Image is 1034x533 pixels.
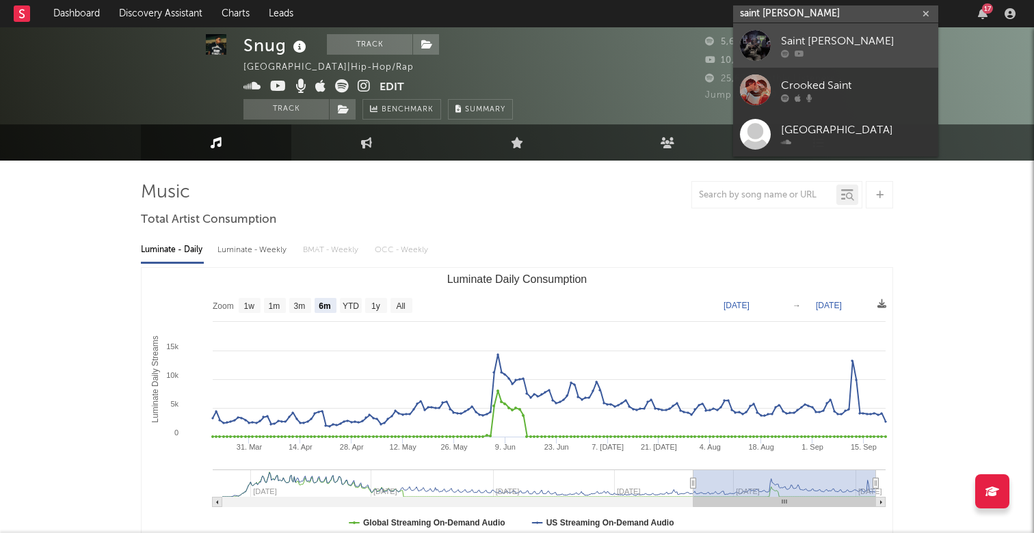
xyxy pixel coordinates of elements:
text: 1. Sep [801,443,823,451]
text: 7. [DATE] [592,443,624,451]
a: [GEOGRAPHIC_DATA] [733,112,938,156]
div: Crooked Saint [781,77,931,94]
button: Summary [448,99,513,120]
text: All [396,301,405,311]
text: 26. May [440,443,468,451]
text: 5k [170,400,178,408]
text: 3m [294,301,306,311]
text: 9. Jun [495,443,516,451]
text: 21. [DATE] [641,443,677,451]
text: 4. Aug [700,443,721,451]
text: US Streaming On-Demand Audio [546,518,674,528]
div: Snug [243,34,310,57]
text: 6m [319,301,330,311]
text: 1m [269,301,280,311]
text: YTD [343,301,359,311]
text: 23. Jun [544,443,569,451]
text: Luminate Daily Consumption [447,273,587,285]
text: 28. Apr [340,443,364,451]
text: 0 [174,428,178,437]
button: Edit [380,79,404,96]
span: Total Artist Consumption [141,212,276,228]
text: 14. Apr [289,443,313,451]
div: Luminate - Weekly [217,238,289,262]
div: [GEOGRAPHIC_DATA] | Hip-Hop/Rap [243,59,429,76]
text: [DATE] [858,487,882,495]
button: Track [327,34,412,55]
text: 1w [244,301,255,311]
text: 12. May [390,443,417,451]
div: 17 [982,3,993,14]
text: 15. Sep [851,443,877,451]
button: Track [243,99,329,120]
text: 1y [371,301,380,311]
input: Search for artists [733,5,938,23]
text: Global Streaming On-Demand Audio [363,518,505,528]
input: Search by song name or URL [692,190,836,201]
span: Summary [465,106,505,113]
span: Jump Score: 59.5 [705,91,785,100]
text: 10k [166,371,178,379]
text: Luminate Daily Streams [150,336,160,422]
text: [DATE] [724,301,750,310]
a: Saint [PERSON_NAME] [733,23,938,68]
a: Benchmark [362,99,441,120]
div: Luminate - Daily [141,238,204,262]
a: Crooked Saint [733,68,938,112]
text: 31. Mar [237,443,263,451]
button: 17 [978,8,987,19]
div: [GEOGRAPHIC_DATA] [781,122,931,138]
text: Zoom [213,301,234,311]
span: 25,674 Monthly Listeners [705,74,836,83]
div: Saint [PERSON_NAME] [781,33,931,49]
span: Benchmark [382,102,434,118]
text: [DATE] [816,301,842,310]
span: 5,605 [705,38,747,46]
text: → [793,301,801,310]
text: 15k [166,342,178,351]
span: 10,600 [705,56,753,65]
text: 18. Aug [749,443,774,451]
